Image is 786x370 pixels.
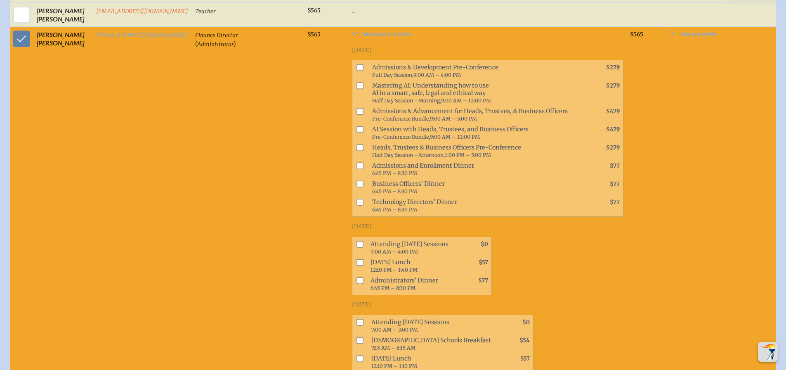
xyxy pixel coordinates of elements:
span: $77 [610,180,620,187]
span: $77 [478,277,488,284]
span: [DATE] Lunch [367,257,455,275]
span: [DATE] [352,223,371,230]
span: $57 [520,355,530,362]
span: 9:00 AM – 5:00 PM [430,116,477,122]
span: 7:15 AM – 8:15 AM [371,345,415,351]
span: Attending [DATE] Sessions [368,317,497,335]
span: $279 [606,64,620,71]
span: $479 [606,126,620,133]
span: $479 [606,108,620,115]
span: Pre-Conference Bundle, [372,116,430,122]
span: ) [234,40,236,47]
span: Teacher [195,8,216,15]
a: Dietary Prefs [669,31,717,40]
span: 7:00 AM – 3:00 PM [371,327,418,333]
span: $57 [479,259,488,266]
span: Half Day Session - Afternoon, [372,152,445,158]
span: $565 [630,31,643,38]
span: ( [195,40,197,47]
span: Dietary Prefs [679,31,717,37]
span: $0 [481,241,488,248]
span: AI Session with Heads, Trustees, and Business Officers [369,124,587,142]
span: Admissions & Advancement for Heads, Trustees, & Business Officers [369,106,587,124]
span: Administrator [197,41,234,48]
img: To the top [760,344,776,360]
span: [DATE] [352,47,371,54]
span: Heads, Trustees & Business Officers Pre-Conference [369,142,587,160]
span: Admissions and Enrollment Dinner [369,160,587,178]
span: Technology Directors' Dinner [369,197,587,215]
td: [PERSON_NAME] [PERSON_NAME] [33,3,93,27]
span: 1:00 PM – 5:00 PM [445,152,491,158]
span: 6:45 PM – 8:30 PM [372,206,417,213]
span: Full Day Session, [372,72,413,78]
span: $279 [606,82,620,89]
span: $565 [307,31,321,38]
span: Mastering AI: Understanding how to use AI in a smart, safe, legal and ethical way [369,80,587,106]
p: ... [352,7,623,15]
span: 6:45 PM – 8:30 PM [372,170,417,176]
span: Attending [DATE] Sessions [367,239,455,257]
span: Business Officers' Dinner [369,178,587,197]
a: Sessions & Extras [352,31,623,40]
span: Finance Director [195,32,238,39]
span: Sessions & Extras [362,31,411,37]
a: [EMAIL_ADDRESS][DOMAIN_NAME] [96,8,189,15]
span: Administrators' Dinner [367,275,455,293]
span: 9:00 AM – 12:00 PM [430,134,480,140]
span: 6:45 PM – 8:30 PM [371,285,415,291]
span: Half Day Session - Morning, [372,97,441,104]
span: [DATE] [352,301,371,308]
span: $279 [606,144,620,151]
span: $565 [307,7,321,14]
a: [EMAIL_ADDRESS][DOMAIN_NAME] [96,32,189,39]
span: $77 [610,162,620,169]
span: Pre-Conference Bundle, [372,134,430,140]
span: $0 [522,319,530,326]
span: 9:00 AM – 4:00 PM [371,249,418,255]
span: $77 [610,199,620,206]
span: 9:00 AM – 4:00 PM [413,72,461,78]
span: 12:10 PM – 1:10 PM [371,363,417,369]
span: [DEMOGRAPHIC_DATA] Schools Breakfast [368,335,497,353]
button: Scroll Top [758,342,778,362]
span: 12:10 PM – 1:40 PM [371,267,418,273]
span: $54 [519,337,530,344]
span: Admissions & Development Pre-Conference [369,62,587,80]
span: 9:00 AM – 12:00 PM [441,97,491,104]
span: 6:45 PM – 8:30 PM [372,188,417,194]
